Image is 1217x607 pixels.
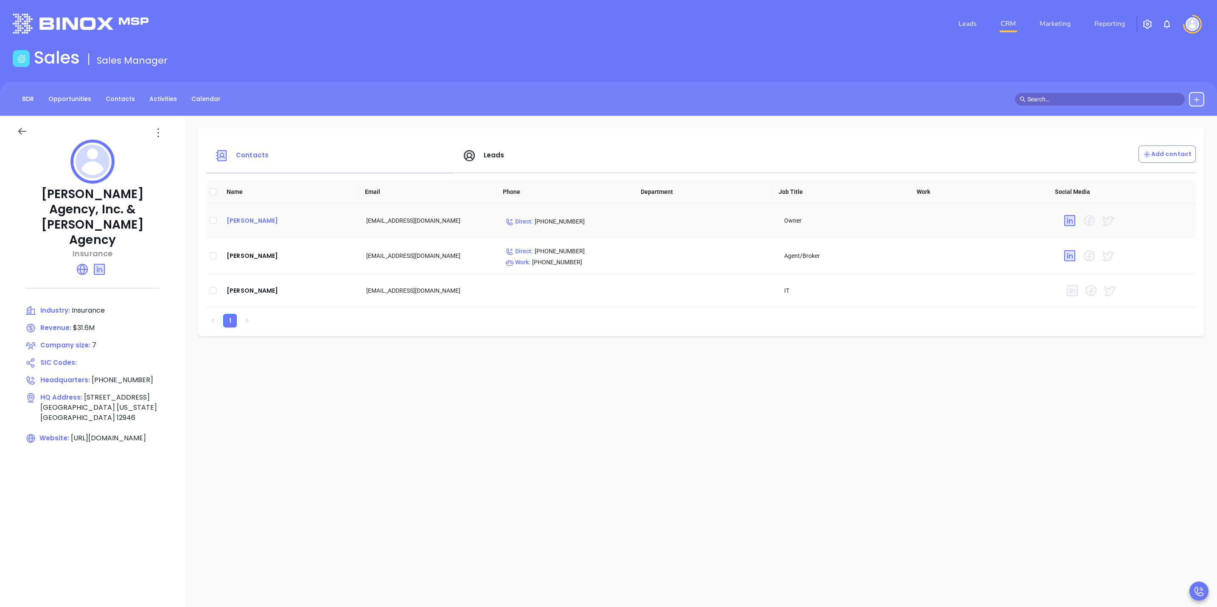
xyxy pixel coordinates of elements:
[227,285,353,296] a: [PERSON_NAME]
[244,318,250,323] span: right
[206,314,220,327] button: left
[92,375,153,385] span: [PHONE_NUMBER]
[144,92,182,106] a: Activities
[13,14,149,34] img: logo
[73,323,95,333] span: $31.6M
[505,257,530,267] span: Work :
[358,180,496,204] th: Email
[224,314,236,327] a: 1
[777,204,917,238] td: Owner
[359,274,499,307] td: [EMAIL_ADDRESS][DOMAIN_NAME]
[236,151,269,159] span: Contacts
[40,393,82,402] span: HQ Address:
[505,217,533,226] span: Direct :
[101,92,140,106] a: Contacts
[777,238,917,274] td: Agent/Broker
[1091,15,1128,32] a: Reporting
[72,305,105,315] span: Insurance
[505,246,631,256] p: [PHONE_NUMBER]
[496,180,634,204] th: Phone
[71,433,146,443] span: [URL][DOMAIN_NAME]
[1048,180,1186,204] th: Social Media
[227,215,353,226] a: [PERSON_NAME]
[43,92,96,106] a: Opportunities
[955,15,980,32] a: Leads
[186,92,226,106] a: Calendar
[206,314,220,327] li: Previous Page
[227,251,353,261] a: [PERSON_NAME]
[220,180,358,204] th: Name
[1186,17,1199,31] img: user
[34,48,80,68] h1: Sales
[17,187,168,248] p: [PERSON_NAME] Agency, Inc. & [PERSON_NAME] Agency
[1143,150,1192,159] p: Add contact
[40,392,157,422] span: [STREET_ADDRESS] [GEOGRAPHIC_DATA] [US_STATE] [GEOGRAPHIC_DATA] 12946
[910,180,1048,204] th: Work
[40,341,90,350] span: Company size:
[40,306,70,315] span: Industry:
[17,92,39,106] a: BDR
[240,314,254,327] button: right
[634,180,772,204] th: Department
[505,246,533,256] span: Direct :
[359,204,499,238] td: [EMAIL_ADDRESS][DOMAIN_NAME]
[25,434,69,442] span: Website:
[1142,19,1153,29] img: iconSetting
[92,340,96,350] span: 7
[70,140,115,184] img: profile logo
[1020,96,1026,102] span: search
[1162,19,1172,29] img: iconNotification
[1027,95,1180,104] input: Search…
[40,358,77,367] span: SIC Codes:
[223,314,237,327] li: 1
[505,257,631,267] p: [PHONE_NUMBER]
[17,248,168,259] p: Insurance
[40,375,90,384] span: Headquarters:
[777,274,917,307] td: IT
[484,151,505,159] span: Leads
[997,15,1019,32] a: CRM
[240,314,254,327] li: Next Page
[97,54,168,67] span: Sales Manager
[40,323,71,332] span: Revenue:
[210,318,216,323] span: left
[505,217,631,226] p: [PHONE_NUMBER]
[772,180,910,204] th: Job Title
[359,238,499,274] td: [EMAIL_ADDRESS][DOMAIN_NAME]
[1036,15,1074,32] a: Marketing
